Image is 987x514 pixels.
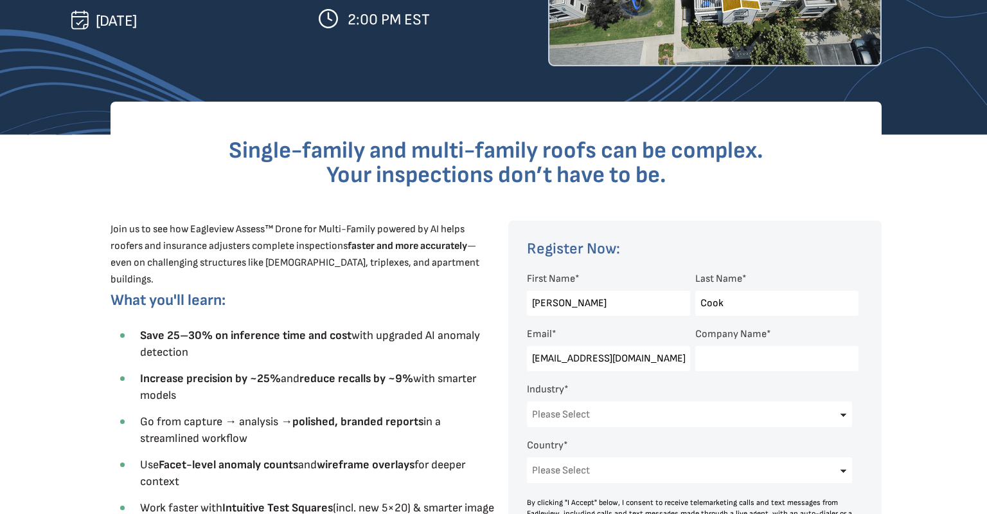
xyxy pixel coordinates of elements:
strong: Increase precision by ~25% [140,372,281,385]
span: Industry [527,383,564,396]
span: Go from capture → analysis → in a streamlined workflow [140,415,441,445]
strong: Save 25–30% on inference time and cost [140,329,351,342]
span: Country [527,439,564,452]
span: First Name [527,273,575,285]
span: Last Name [695,273,742,285]
span: Register Now: [527,239,620,258]
span: Email [527,328,552,340]
strong: wireframe overlays [317,458,414,472]
strong: faster and more accurately [348,240,467,252]
span: Your inspections don’t have to be. [326,161,666,189]
span: 2:00 PM EST [348,10,430,29]
span: Single-family and multi-family roofs can be complex. [229,137,763,165]
span: [DATE] [96,12,137,30]
span: and with smarter models [140,372,476,402]
span: Company Name [695,328,767,340]
span: Use and for deeper context [140,458,465,488]
strong: polished, branded reports [292,415,423,428]
strong: reduce recalls by ~9% [299,372,413,385]
span: with upgraded AI anomaly detection [140,329,480,359]
span: Join us to see how Eagleview Assess™ Drone for Multi-Family powered by AI helps roofers and insur... [111,223,479,286]
strong: Facet-level anomaly counts [159,458,298,472]
span: What you'll learn: [111,291,226,309]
